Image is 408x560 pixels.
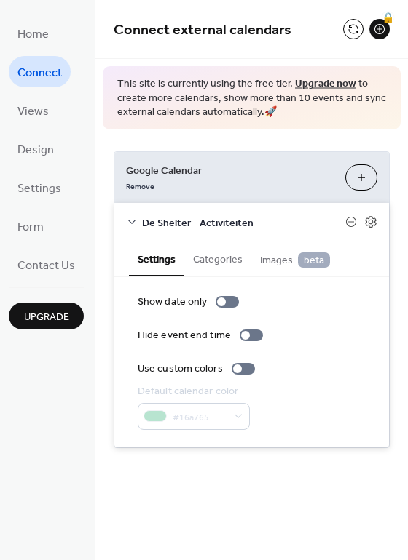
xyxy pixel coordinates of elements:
span: This site is currently using the free tier. to create more calendars, show more than 10 events an... [117,77,386,120]
span: beta [298,252,330,268]
span: Google Calendar [126,163,334,178]
a: Form [9,210,52,241]
a: Views [9,95,58,126]
span: Home [17,23,49,46]
span: Images [260,252,330,268]
span: Views [17,100,49,123]
a: Settings [9,172,70,203]
a: Design [9,133,63,164]
button: Upgrade [9,303,84,329]
div: Default calendar color [138,384,247,399]
button: Settings [129,241,184,276]
span: Connect [17,62,62,84]
div: Hide event end time [138,328,231,343]
span: Remove [126,181,154,191]
span: Connect external calendars [114,16,291,44]
a: Connect [9,56,71,87]
span: De Shelter - Activiteiten [142,215,345,231]
span: Contact Us [17,255,75,277]
span: Upgrade [24,310,69,325]
button: Images beta [251,241,339,276]
button: Categories [184,241,251,275]
a: Contact Us [9,249,84,280]
a: Upgrade now [295,74,356,94]
a: Home [9,17,58,49]
span: Design [17,139,54,161]
span: Settings [17,177,61,200]
div: Use custom colors [138,361,223,377]
div: Show date only [138,295,207,310]
span: Form [17,216,44,239]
